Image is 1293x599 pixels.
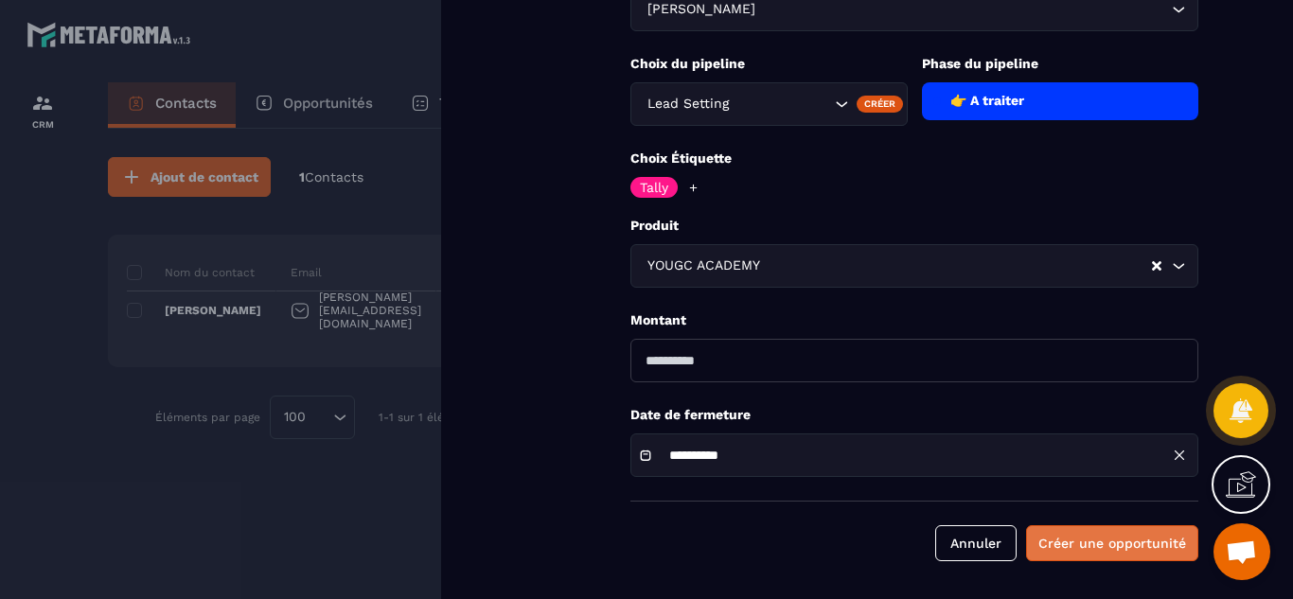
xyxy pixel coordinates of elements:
[922,55,1199,73] p: Phase du pipeline
[630,244,1198,288] div: Search for option
[643,94,733,115] span: Lead Setting
[764,255,1150,276] input: Search for option
[630,150,1198,167] p: Choix Étiquette
[630,82,908,126] div: Search for option
[1152,259,1161,273] button: Clear Selected
[1213,523,1270,580] div: Ouvrir le chat
[630,311,1198,329] p: Montant
[630,406,1198,424] p: Date de fermeture
[643,255,764,276] span: YOUGC ACADEMY
[857,96,903,113] div: Créer
[1026,525,1198,561] button: Créer une opportunité
[640,181,668,194] p: Tally
[630,217,1198,235] p: Produit
[935,525,1017,561] button: Annuler
[733,94,830,115] input: Search for option
[630,55,908,73] p: Choix du pipeline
